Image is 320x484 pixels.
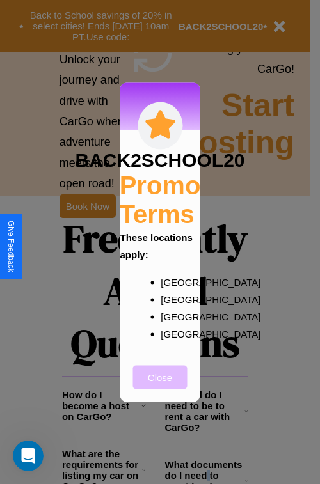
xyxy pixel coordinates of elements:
p: [GEOGRAPHIC_DATA] [161,273,185,290]
p: [GEOGRAPHIC_DATA] [161,308,185,325]
button: Close [133,365,188,389]
b: These locations apply: [120,231,193,260]
p: [GEOGRAPHIC_DATA] [161,290,185,308]
p: [GEOGRAPHIC_DATA] [161,325,185,342]
h2: Promo Terms [120,171,201,228]
h3: BACK2SCHOOL20 [75,149,244,171]
iframe: Intercom live chat [13,441,44,471]
div: Give Feedback [6,221,15,272]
